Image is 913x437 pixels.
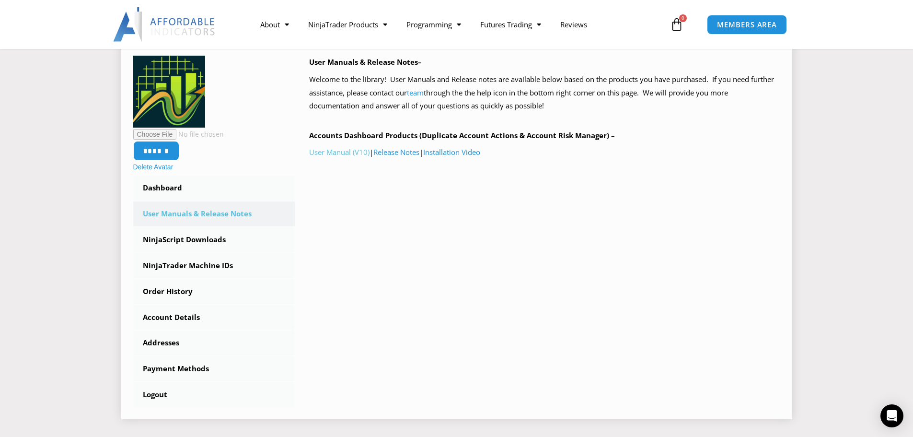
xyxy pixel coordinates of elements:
a: User Manual (V10) [309,147,370,157]
a: NinjaScript Downloads [133,227,295,252]
a: Addresses [133,331,295,355]
a: MEMBERS AREA [707,15,787,35]
a: Release Notes [373,147,419,157]
a: Payment Methods [133,356,295,381]
span: MEMBERS AREA [717,21,777,28]
p: | | [309,146,780,159]
a: NinjaTrader Machine IDs [133,253,295,278]
span: 0 [679,14,687,22]
p: Welcome to the library! User Manuals and Release notes are available below based on the products ... [309,73,780,113]
b: Accounts Dashboard Products (Duplicate Account Actions & Account Risk Manager) – [309,130,615,140]
a: Dashboard [133,176,295,201]
nav: Account pages [133,176,295,407]
a: 0 [656,11,698,38]
div: Open Intercom Messenger [880,404,903,427]
a: User Manuals & Release Notes [133,201,295,226]
a: Account Details [133,305,295,330]
a: About [251,13,299,35]
img: icononly_nobuffer%20(1)-150x150.png [133,56,205,128]
a: Logout [133,382,295,407]
a: NinjaTrader Products [299,13,397,35]
b: User Manuals & Release Notes– [309,57,422,67]
a: Programming [397,13,471,35]
img: LogoAI | Affordable Indicators – NinjaTrader [113,7,216,42]
a: team [407,88,424,97]
a: Reviews [551,13,597,35]
a: Delete Avatar [133,163,173,171]
a: Order History [133,279,295,304]
a: Futures Trading [471,13,551,35]
a: Installation Video [423,147,480,157]
nav: Menu [251,13,668,35]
